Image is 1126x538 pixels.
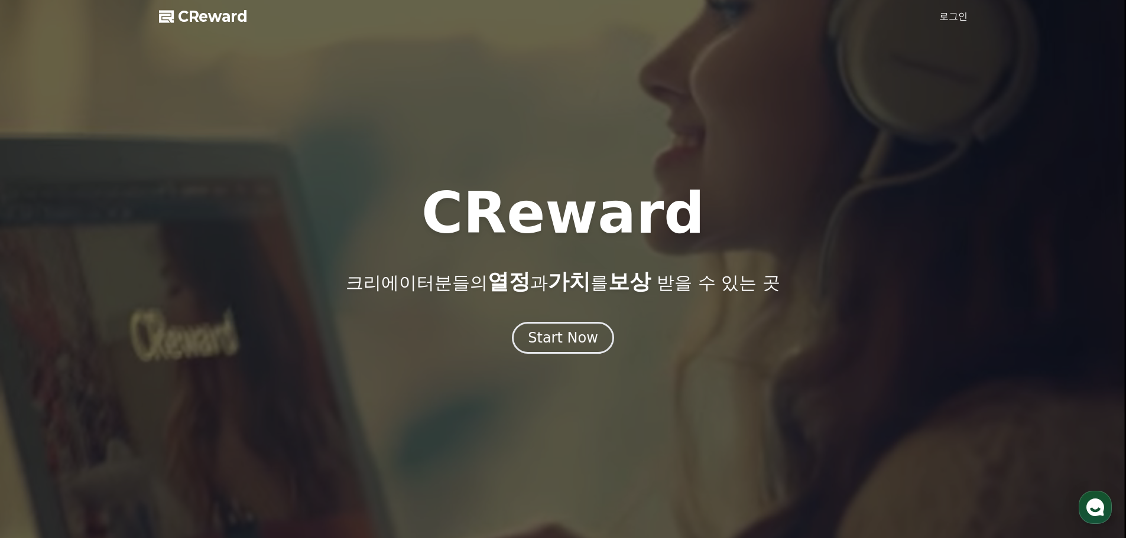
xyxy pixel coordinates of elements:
h1: CReward [421,185,705,242]
button: Start Now [512,322,614,354]
span: 홈 [37,392,44,402]
span: 대화 [108,393,122,402]
a: 설정 [152,374,227,404]
a: Start Now [512,334,614,345]
a: 로그인 [939,9,968,24]
p: 크리에이터분들의 과 를 받을 수 있는 곳 [346,270,780,294]
span: 설정 [183,392,197,402]
div: Start Now [528,328,598,347]
span: 열정 [488,269,530,294]
span: 가치 [548,269,590,294]
a: 대화 [78,374,152,404]
span: CReward [178,7,248,26]
span: 보상 [608,269,651,294]
a: 홈 [4,374,78,404]
a: CReward [159,7,248,26]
